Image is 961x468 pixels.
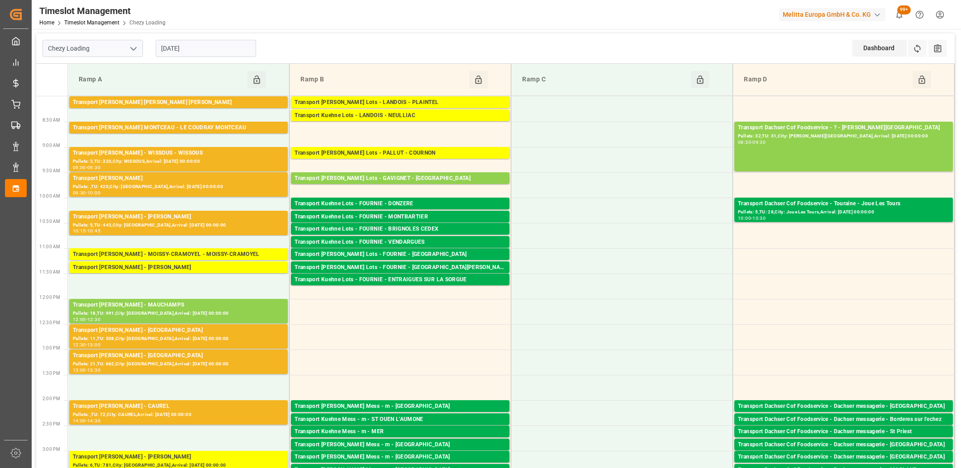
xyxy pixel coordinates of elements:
div: Pallets: 3,TU: ,City: BRIGNOLES CEDEX,Arrival: [DATE] 00:00:00 [295,234,506,241]
div: Pallets: 4,TU: ,City: [GEOGRAPHIC_DATA],Arrival: [DATE] 00:00:00 [295,259,506,267]
div: - [86,191,87,195]
span: 9:00 AM [43,143,60,148]
div: Transport Kuehne Mess - m - MER [295,427,506,436]
div: Transport [PERSON_NAME] - CAUREL [73,402,284,411]
div: Pallets: 3,TU: 320,City: WISSOUS,Arrival: [DATE] 00:00:00 [73,158,284,165]
span: 12:30 PM [39,320,60,325]
div: 10:45 [87,229,100,233]
div: Pallets: 11,TU: 508,City: [GEOGRAPHIC_DATA],Arrival: [DATE] 00:00:00 [73,335,284,343]
div: 14:00 [73,419,86,423]
a: Timeslot Management [64,19,119,26]
div: 10:15 [73,229,86,233]
div: Transport Kuehne Lots - FOURNIE - DONZERE [295,199,506,208]
div: Pallets: 1,TU: 24,City: Borderes sur l'echez,Arrival: [DATE] 00:00:00 [738,424,949,432]
div: Transport [PERSON_NAME] - MOISSY-CRAMOYEL - MOISSY-CRAMOYEL [73,250,284,259]
div: Pallets: 9,TU: ,City: [GEOGRAPHIC_DATA],Arrival: [DATE] 00:00:00 [295,183,506,191]
div: Transport [PERSON_NAME] Lots - LANDOIS - PLAINTEL [295,98,506,107]
div: Transport [PERSON_NAME] Mess - m - [GEOGRAPHIC_DATA] [295,453,506,462]
div: Pallets: 18,TU: 991,City: [GEOGRAPHIC_DATA],Arrival: [DATE] 00:00:00 [73,310,284,317]
span: 1:30 PM [43,371,60,376]
div: Pallets: 5,TU: 443,City: [GEOGRAPHIC_DATA],Arrival: [DATE] 00:00:00 [73,222,284,229]
button: show 100 new notifications [889,5,909,25]
div: Transport [PERSON_NAME] Mess - m - [GEOGRAPHIC_DATA] [295,402,506,411]
div: Pallets: 5,TU: 28,City: Joue Les Tours,Arrival: [DATE] 00:00:00 [738,208,949,216]
div: Pallets: 1,TU: ,City: [GEOGRAPHIC_DATA][PERSON_NAME],Arrival: [DATE] 00:00:00 [295,272,506,280]
div: Transport [PERSON_NAME] Lots - PALLUT - COURNON [295,149,506,158]
span: 3:00 PM [43,447,60,452]
div: Transport [PERSON_NAME] - MAUCHAMPS [73,301,284,310]
div: Transport Dachser Cof Foodservice - Dachser messagerie - St Priest [738,427,949,436]
div: Pallets: 1,TU: 35,City: [GEOGRAPHIC_DATA],Arrival: [DATE] 00:00:00 [738,411,949,419]
div: Ramp B [297,71,469,88]
div: - [86,229,87,233]
div: Pallets: ,TU: 6,City: [GEOGRAPHIC_DATA] L'AUMONE,Arrival: [DATE] 00:00:00 [295,424,506,432]
div: Pallets: 2,TU: 441,City: ENTRAIGUES SUR LA SORGUE,Arrival: [DATE] 00:00:00 [295,284,506,292]
div: Pallets: 3,TU: 372,City: [GEOGRAPHIC_DATA],Arrival: [DATE] 00:00:00 [295,247,506,255]
div: Pallets: ,TU: 76,City: [PERSON_NAME] [PERSON_NAME],Arrival: [DATE] 00:00:00 [73,107,284,115]
button: open menu [126,42,140,56]
div: 09:30 [752,140,766,144]
div: 09:30 [73,191,86,195]
span: 2:30 PM [43,421,60,426]
div: Transport [PERSON_NAME] Mess - m - [GEOGRAPHIC_DATA] [295,440,506,449]
div: Pallets: 4,TU: ,City: MONTBARTIER,Arrival: [DATE] 00:00:00 [295,222,506,229]
div: Pallets: 4,TU: 270,City: PLAINTEL,Arrival: [DATE] 00:00:00 [295,107,506,115]
div: - [86,317,87,321]
div: Pallets: 3,TU: ,City: NEULLIAC,Arrival: [DATE] 00:00:00 [295,120,506,128]
div: Pallets: ,TU: 95,City: [GEOGRAPHIC_DATA],Arrival: [DATE] 00:00:00 [73,132,284,140]
div: Pallets: 32,TU: 31,City: [PERSON_NAME][GEOGRAPHIC_DATA],Arrival: [DATE] 00:00:00 [738,132,949,140]
div: - [86,343,87,347]
span: 99+ [897,5,911,14]
div: Ramp D [740,71,913,88]
div: Transport Kuehne Lots - FOURNIE - BRIGNOLES CEDEX [295,225,506,234]
div: 13:30 [87,368,100,372]
div: Pallets: ,TU: 420,City: [GEOGRAPHIC_DATA],Arrival: [DATE] 00:00:00 [73,183,284,191]
div: - [751,140,752,144]
div: Transport [PERSON_NAME] - WISSOUS - WISSOUS [73,149,284,158]
div: Transport Kuehne Mess - m - ST OUEN L'AUMONE [295,415,506,424]
div: 12:00 [73,317,86,321]
div: Transport [PERSON_NAME] - [GEOGRAPHIC_DATA] [73,351,284,360]
div: 10:00 [87,191,100,195]
div: Transport Kuehne Lots - FOURNIE - ENTRAIGUES SUR LA SORGUE [295,275,506,284]
div: Transport Dachser Cof Foodservice - ? - [PERSON_NAME][GEOGRAPHIC_DATA] [738,123,949,132]
div: Transport Dachser Cof Foodservice - Touraine - Joue Les Tours [738,199,949,208]
span: 9:30 AM [43,168,60,173]
div: Pallets: ,TU: 196,City: [GEOGRAPHIC_DATA],Arrival: [DATE] 00:00:00 [73,272,284,280]
div: Transport [PERSON_NAME] Lots - GAVIGNET - [GEOGRAPHIC_DATA] [295,174,506,183]
input: DD-MM-YYYY [156,40,256,57]
div: Pallets: ,TU: 4,City: [GEOGRAPHIC_DATA],Arrival: [DATE] 00:00:00 [295,449,506,457]
div: Pallets: 21,TU: 662,City: [GEOGRAPHIC_DATA],Arrival: [DATE] 00:00:00 [73,360,284,368]
div: Transport [PERSON_NAME] - [PERSON_NAME] [73,213,284,222]
div: 13:00 [87,343,100,347]
span: 10:00 AM [39,194,60,199]
div: - [86,368,87,372]
span: 1:00 PM [43,345,60,350]
button: Melitta Europa GmbH & Co. KG [779,6,889,23]
div: Transport [PERSON_NAME] [73,174,284,183]
div: Ramp A [75,71,247,88]
div: Ramp C [519,71,691,88]
div: Pallets: 3,TU: ,City: DONZERE,Arrival: [DATE] 00:00:00 [295,208,506,216]
div: 12:30 [73,343,86,347]
div: Pallets: ,TU: 72,City: CAUREL,Arrival: [DATE] 00:00:00 [73,411,284,419]
div: Transport [PERSON_NAME] MONTCEAU - LE COUDRAY MONTCEAU [73,123,284,132]
div: Transport Kuehne Lots - FOURNIE - MONTBARTIER [295,213,506,222]
div: Melitta Europa GmbH & Co. KG [779,8,885,21]
div: 12:30 [87,317,100,321]
button: Help Center [909,5,930,25]
div: Transport [PERSON_NAME] - [PERSON_NAME] [73,453,284,462]
span: 11:00 AM [39,244,60,249]
span: 11:30 AM [39,269,60,274]
span: 2:00 PM [43,396,60,401]
div: - [86,165,87,170]
div: - [751,216,752,220]
div: Transport Kuehne Lots - FOURNIE - VENDARGUES [295,238,506,247]
span: 8:30 AM [43,118,60,123]
div: Transport [PERSON_NAME] Lots - FOURNIE - [GEOGRAPHIC_DATA][PERSON_NAME] [295,263,506,272]
div: Transport Dachser Cof Foodservice - Dachser messagerie - [GEOGRAPHIC_DATA] [738,440,949,449]
div: Dashboard [852,40,907,57]
span: 12:00 PM [39,295,60,300]
div: 08:30 [738,140,751,144]
div: Transport [PERSON_NAME] [PERSON_NAME] [PERSON_NAME] [73,98,284,107]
